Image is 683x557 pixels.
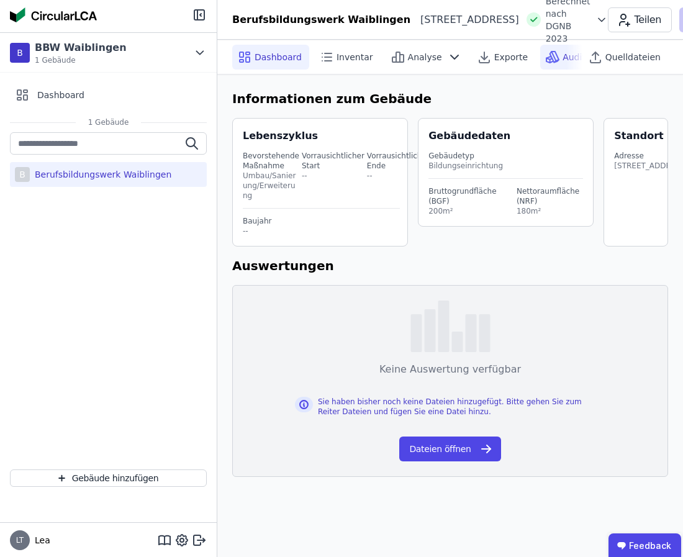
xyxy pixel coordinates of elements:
div: Lebenszyklus [243,129,318,143]
button: Teilen [608,7,672,32]
span: Dashboard [37,89,84,101]
div: Vorrausichtliches Ende [367,151,430,171]
div: Berufsbildungswerk Waiblingen [232,12,410,27]
div: 200m² [428,206,499,216]
h6: Auswertungen [232,256,668,275]
div: B [10,43,30,63]
button: Gebäude hinzufügen [10,469,207,487]
div: Standort [614,129,663,143]
button: Dateien öffnen [399,437,500,461]
div: Sie haben bisher noch keine Dateien hinzugefügt. Bitte gehen Sie zum Reiter Dateien und fügen Sie... [318,397,605,417]
div: -- [367,171,430,181]
div: Gebäudetyp [428,151,583,161]
span: Exporte [494,51,528,63]
div: Bevorstehende Maßnahme [243,151,299,171]
span: Lea [30,534,50,546]
div: -- [243,226,400,236]
h6: Informationen zum Gebäude [232,89,668,108]
span: Inventar [337,51,373,63]
div: Baujahr [243,216,400,226]
span: 1 Gebäude [35,55,127,65]
span: Quelldateien [605,51,661,63]
img: Concular [10,7,97,22]
img: empty-state [410,301,491,352]
span: 1 Gebäude [76,117,142,127]
div: Gebäudedaten [428,129,593,143]
span: Analyse [408,51,442,63]
div: Bildungseinrichtung [428,161,583,171]
span: Dashboard [255,51,302,63]
div: -- [302,171,364,181]
span: LT [16,537,24,544]
div: [STREET_ADDRESS] [410,12,519,27]
div: Umbau/Sanierung/Erweiterung [243,171,299,201]
span: Audit & Materialverkauf [563,51,666,63]
div: Bruttogrundfläche (BGF) [428,186,499,206]
div: Keine Auswertung verfügbar [379,362,521,377]
div: BBW Waiblingen [35,40,127,55]
div: Vorrausichtlicher Start [302,151,364,171]
div: Berufsbildungswerk Waiblingen [30,168,171,181]
div: 180m² [517,206,583,216]
div: B [15,167,30,182]
div: Nettoraumfläche (NRF) [517,186,583,206]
